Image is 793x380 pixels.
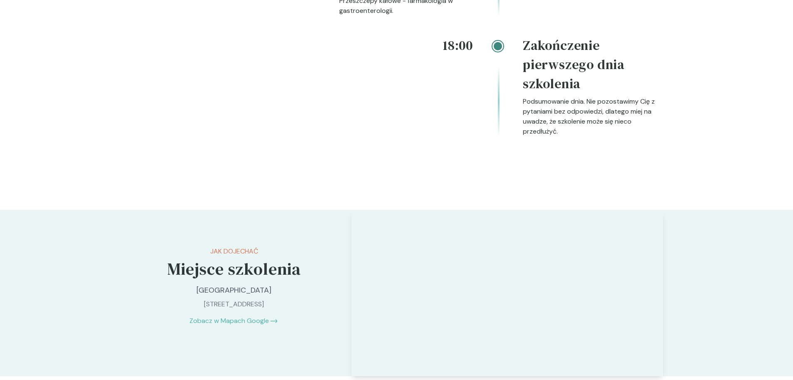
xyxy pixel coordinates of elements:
[147,256,321,281] h5: Miejsce szkolenia
[189,316,269,326] a: Zobacz w Mapach Google
[147,285,321,296] p: [GEOGRAPHIC_DATA]
[523,36,656,97] h4: Zakończenie pierwszego dnia szkolenia
[339,36,473,55] h4: 18:00
[523,97,656,137] p: Podsumowanie dnia. Nie pozostawimy Cię z pytaniami bez odpowiedzi, dlatego miej na uwadze, że szk...
[147,246,321,256] p: Jak dojechać
[147,299,321,309] p: [STREET_ADDRESS]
